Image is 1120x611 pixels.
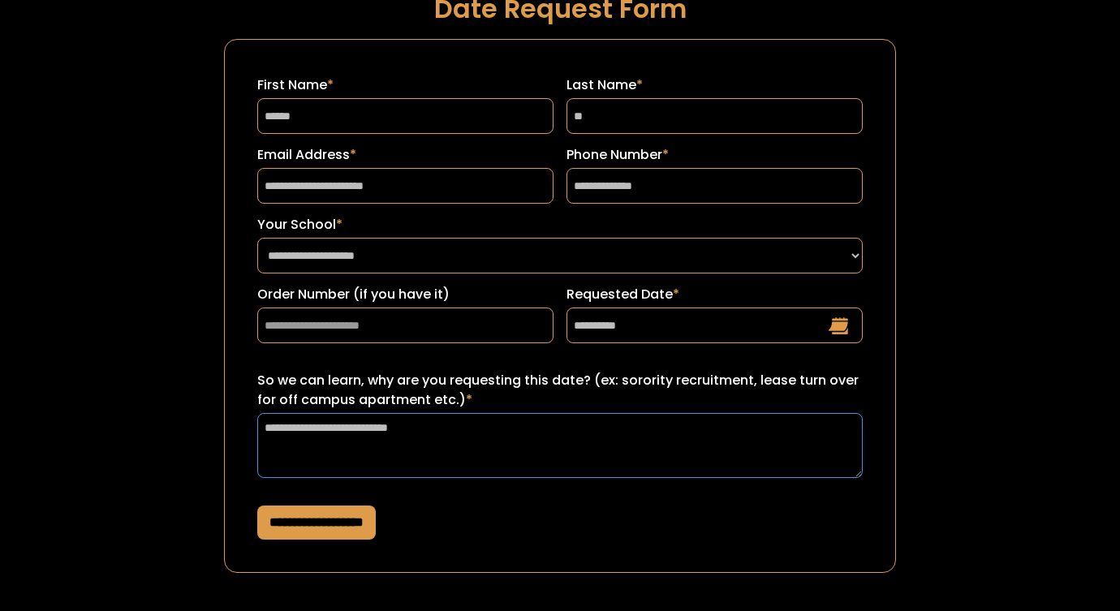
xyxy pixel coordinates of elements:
label: Email Address [257,145,554,165]
label: First Name [257,75,554,95]
label: Last Name [566,75,863,95]
label: So we can learn, why are you requesting this date? (ex: sorority recruitment, lease turn over for... [257,371,863,410]
label: Phone Number [566,145,863,165]
form: Request a Date Form [224,39,896,573]
label: Your School [257,215,863,235]
label: Requested Date [566,285,863,304]
label: Order Number (if you have it) [257,285,554,304]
